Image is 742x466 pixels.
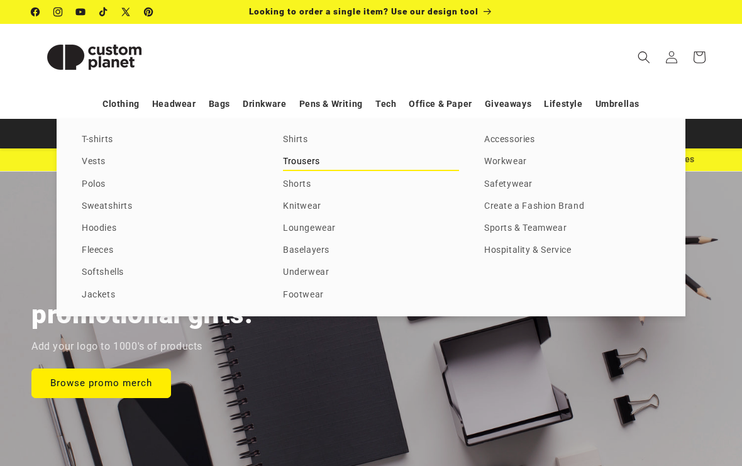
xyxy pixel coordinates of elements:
a: Underwear [283,264,459,281]
a: Headwear [152,93,196,115]
a: Hospitality & Service [484,242,660,259]
iframe: Chat Widget [526,330,742,466]
a: Knitwear [283,198,459,215]
img: Custom Planet [31,29,157,86]
a: Accessories [484,131,660,148]
a: Browse promo merch [31,368,171,397]
a: Vests [82,153,258,170]
a: Tech [375,93,396,115]
a: Baselayers [283,242,459,259]
a: Loungewear [283,220,459,237]
a: Trousers [283,153,459,170]
p: Add your logo to 1000's of products [31,338,202,356]
a: Fleeces [82,242,258,259]
a: Hoodies [82,220,258,237]
h2: promotional gifts. [31,297,253,331]
a: Pens & Writing [299,93,363,115]
a: Lifestyle [544,93,582,115]
a: Drinkware [243,93,286,115]
a: Footwear [283,287,459,304]
a: Shorts [283,176,459,193]
a: Custom Planet [27,24,162,90]
a: T-shirts [82,131,258,148]
a: Bags [209,93,230,115]
a: Umbrellas [595,93,640,115]
span: Looking to order a single item? Use our design tool [249,6,479,16]
a: Shirts [283,131,459,148]
a: Polos [82,176,258,193]
a: Sweatshirts [82,198,258,215]
a: Clothing [102,93,140,115]
a: Workwear [484,153,660,170]
a: Jackets [82,287,258,304]
a: Sports & Teamwear [484,220,660,237]
a: Giveaways [485,93,531,115]
a: Softshells [82,264,258,281]
summary: Search [630,43,658,71]
a: Office & Paper [409,93,472,115]
a: Create a Fashion Brand [484,198,660,215]
a: Safetywear [484,176,660,193]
